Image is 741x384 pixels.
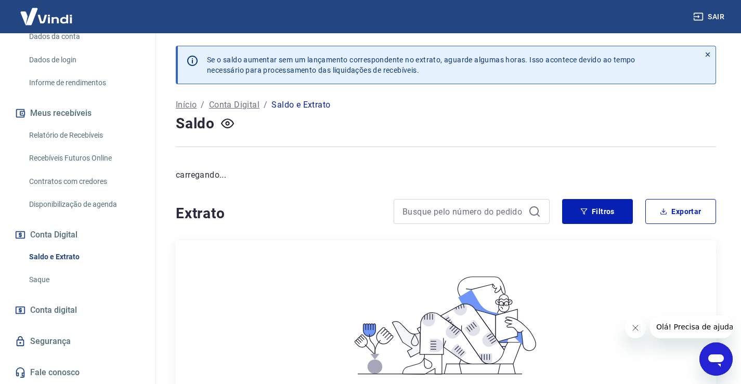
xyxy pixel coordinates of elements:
span: Olá! Precisa de ajuda? [6,7,87,16]
a: Relatório de Recebíveis [25,125,143,146]
iframe: Botão para abrir a janela de mensagens [699,342,733,376]
span: Conta digital [30,303,77,317]
button: Exportar [645,199,716,224]
a: Disponibilização de agenda [25,194,143,215]
button: Sair [691,7,729,27]
a: Conta Digital [209,99,259,111]
button: Conta Digital [12,223,143,246]
p: / [201,99,204,111]
iframe: Fechar mensagem [625,317,646,338]
a: Informe de rendimentos [25,72,143,94]
a: Saque [25,269,143,290]
p: / [264,99,267,111]
h4: Extrato [176,203,381,224]
a: Dados de login [25,49,143,71]
img: Vindi [12,1,80,32]
a: Recebíveis Futuros Online [25,148,143,169]
button: Meus recebíveis [12,102,143,125]
button: Filtros [562,199,633,224]
a: Dados da conta [25,26,143,47]
a: Segurança [12,330,143,353]
a: Saldo e Extrato [25,246,143,268]
p: carregando... [176,169,716,181]
h4: Saldo [176,113,215,134]
a: Fale conosco [12,361,143,384]
a: Início [176,99,197,111]
a: Contratos com credores [25,171,143,192]
p: Saldo e Extrato [271,99,330,111]
a: Conta digital [12,299,143,322]
p: Se o saldo aumentar sem um lançamento correspondente no extrato, aguarde algumas horas. Isso acon... [207,55,635,75]
iframe: Mensagem da empresa [650,315,733,338]
input: Busque pelo número do pedido [402,204,524,219]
